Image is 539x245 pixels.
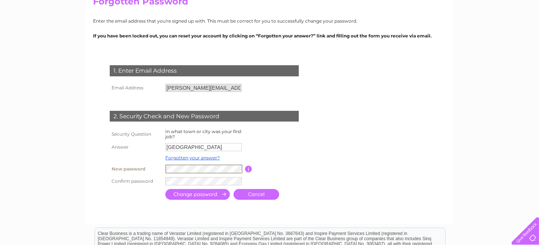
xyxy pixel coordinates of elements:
th: Confirm password [108,175,163,187]
a: Water [435,32,449,37]
th: Security Question [108,127,163,141]
a: Telecoms [474,32,497,37]
input: Submit [165,189,230,200]
p: If you have been locked out, you can reset your account by clicking on “Forgotten your answer?” l... [93,32,446,39]
a: Forgotten your answer? [165,155,220,160]
th: Email Address [108,82,163,94]
div: 2. Security Check and New Password [110,111,299,122]
input: Information [245,166,252,172]
a: Blog [501,32,512,37]
img: logo.png [19,19,57,42]
div: 1. Enter Email Address [110,65,299,76]
th: Answer [108,141,163,153]
a: Contact [516,32,535,37]
th: New password [108,163,163,175]
div: Clear Business is a trading name of Verastar Limited (registered in [GEOGRAPHIC_DATA] No. 3667643... [95,4,445,36]
a: 0333 014 3131 [399,4,450,13]
a: Energy [454,32,470,37]
p: Enter the email address that you're signed up with. This must be correct for you to successfully ... [93,17,446,24]
label: In what town or city was your first job? [165,129,242,139]
a: Cancel [234,189,279,200]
